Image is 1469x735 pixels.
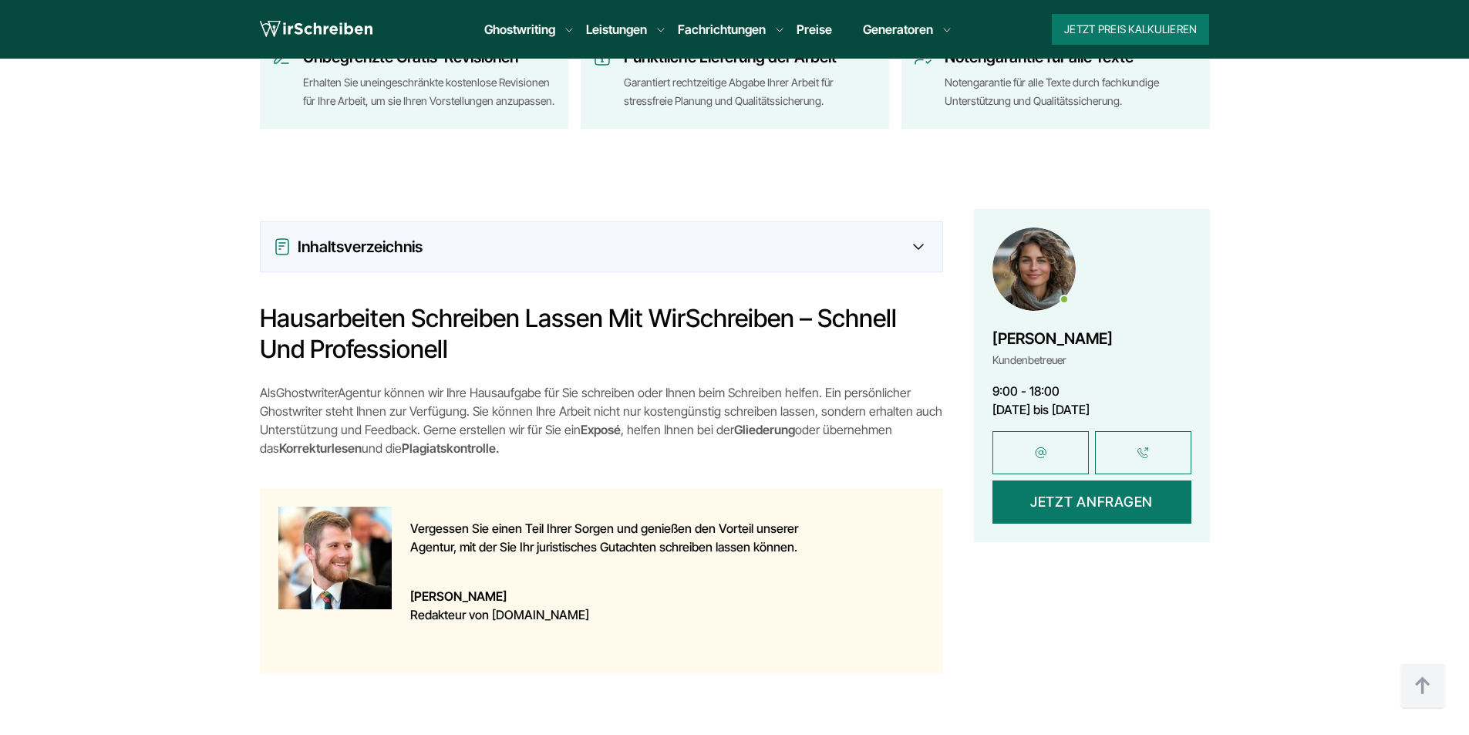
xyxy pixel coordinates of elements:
[410,587,837,605] strong: [PERSON_NAME]
[586,20,647,39] a: Leistungen
[410,587,837,624] p: Redakteur von [DOMAIN_NAME]
[678,20,766,39] a: Fachrichtungen
[1400,663,1446,710] img: button top
[276,385,338,400] a: Ghostwriter
[992,400,1191,419] div: [DATE] bis [DATE]
[624,73,877,110] div: Garantiert rechtzeitige Abgabe Ihrer Arbeit für stressfreie Planung und Qualitätssicherung.
[863,20,933,39] a: Generatoren
[303,73,556,110] div: Erhalten Sie uneingeschränkte kostenlose Revisionen für Ihre Arbeit, um sie Ihren Vorstellungen a...
[581,422,621,437] strong: Exposé
[992,351,1113,369] div: Kundenbetreuer
[402,440,500,456] strong: Plagiatskontrolle.
[797,22,832,37] a: Preise
[260,383,943,457] p: Als Agentur können wir Ihre Hausaufgabe für Sie schreiben oder Ihnen beim Schreiben helfen. Ein p...
[734,422,795,437] strong: Gliederung
[260,303,943,365] h2: Hausarbeiten schreiben lassen mit WirSchreiben – schnell und professionell
[1052,14,1209,45] button: Jetzt Preis kalkulieren
[992,480,1191,524] button: Jetzt anfragen
[273,234,930,259] div: Inhaltsverzeichnis
[992,382,1191,400] div: 9:00 - 18:00
[278,507,392,609] img: Heinrich Pethke
[484,20,555,39] a: Ghostwriting
[945,73,1198,110] div: Notengarantie für alle Texte durch fachkundige Unterstützung und Qualitätssicherung.
[992,228,1076,311] img: Maria Kaufman
[992,326,1113,351] div: [PERSON_NAME]
[410,519,837,556] p: Vergessen Sie einen Teil Ihrer Sorgen und genießen den Vorteil unserer Agentur, mit der Sie Ihr j...
[260,18,372,41] img: logo wirschreiben
[279,440,362,456] strong: Korrekturlesen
